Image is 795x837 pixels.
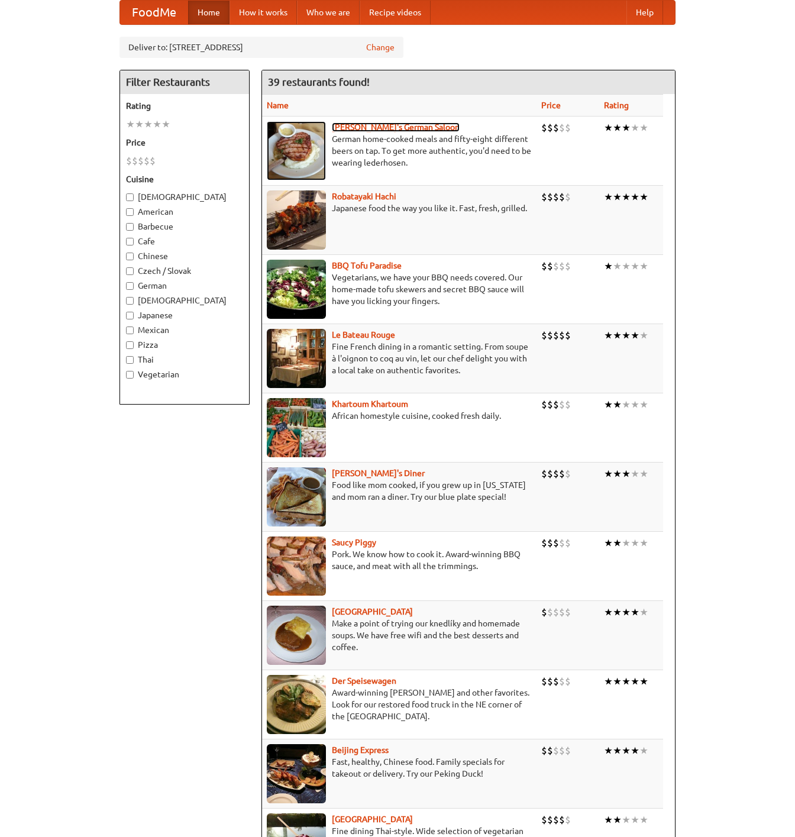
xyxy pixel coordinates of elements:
p: Pork. We know how to cook it. Award-winning BBQ sauce, and meat with all the trimmings. [267,548,532,572]
li: $ [541,190,547,203]
li: $ [547,260,553,273]
li: ★ [135,118,144,131]
li: ★ [604,467,613,480]
a: FoodMe [120,1,188,24]
a: Change [366,41,395,53]
label: Japanese [126,309,243,321]
a: BBQ Tofu Paradise [332,261,402,270]
li: $ [541,121,547,134]
li: $ [565,744,571,757]
input: Chinese [126,253,134,260]
p: Fast, healthy, Chinese food. Family specials for takeout or delivery. Try our Peking Duck! [267,756,532,780]
input: Vegetarian [126,371,134,379]
li: ★ [161,118,170,131]
input: Mexican [126,327,134,334]
li: $ [541,467,547,480]
li: $ [541,329,547,342]
li: ★ [604,260,613,273]
li: $ [559,329,565,342]
input: Czech / Slovak [126,267,134,275]
a: [PERSON_NAME]'s German Saloon [332,122,460,132]
li: ★ [613,329,622,342]
a: Robatayaki Hachi [332,192,396,201]
img: khartoum.jpg [267,398,326,457]
img: beijing.jpg [267,744,326,803]
li: $ [559,190,565,203]
a: How it works [230,1,297,24]
li: ★ [622,467,631,480]
a: Le Bateau Rouge [332,330,395,340]
li: $ [565,121,571,134]
li: $ [541,260,547,273]
li: ★ [639,260,648,273]
li: $ [565,606,571,619]
b: [GEOGRAPHIC_DATA] [332,607,413,616]
a: Der Speisewagen [332,676,396,686]
li: $ [559,606,565,619]
b: Khartoum Khartoum [332,399,408,409]
input: Japanese [126,312,134,319]
li: $ [547,744,553,757]
li: ★ [639,813,648,826]
li: $ [553,329,559,342]
div: Deliver to: [STREET_ADDRESS] [119,37,403,58]
h5: Cuisine [126,173,243,185]
img: robatayaki.jpg [267,190,326,250]
li: $ [565,813,571,826]
a: Who we are [297,1,360,24]
li: $ [547,121,553,134]
li: $ [547,329,553,342]
li: ★ [639,744,648,757]
li: $ [559,675,565,688]
li: $ [547,190,553,203]
li: ★ [613,606,622,619]
p: German home-cooked meals and fifty-eight different beers on tap. To get more authentic, you'd nee... [267,133,532,169]
li: ★ [604,398,613,411]
li: ★ [622,329,631,342]
li: ★ [604,537,613,550]
li: ★ [613,190,622,203]
img: czechpoint.jpg [267,606,326,665]
h5: Rating [126,100,243,112]
label: [DEMOGRAPHIC_DATA] [126,295,243,306]
li: ★ [604,329,613,342]
label: [DEMOGRAPHIC_DATA] [126,191,243,203]
li: $ [553,675,559,688]
a: Price [541,101,561,110]
li: ★ [631,260,639,273]
li: ★ [639,537,648,550]
li: ★ [631,813,639,826]
li: $ [553,398,559,411]
input: Thai [126,356,134,364]
li: $ [565,467,571,480]
li: ★ [639,121,648,134]
a: Name [267,101,289,110]
li: ★ [613,398,622,411]
li: ★ [622,606,631,619]
p: African homestyle cuisine, cooked fresh daily. [267,410,532,422]
input: [DEMOGRAPHIC_DATA] [126,297,134,305]
li: $ [565,260,571,273]
li: $ [547,467,553,480]
li: ★ [639,606,648,619]
label: Cafe [126,235,243,247]
li: $ [559,121,565,134]
li: $ [541,744,547,757]
li: $ [559,398,565,411]
li: ★ [631,398,639,411]
p: Vegetarians, we have your BBQ needs covered. Our home-made tofu skewers and secret BBQ sauce will... [267,272,532,307]
li: ★ [613,813,622,826]
li: ★ [631,121,639,134]
li: $ [541,398,547,411]
li: ★ [126,118,135,131]
li: ★ [639,467,648,480]
li: ★ [613,121,622,134]
a: Beijing Express [332,745,389,755]
h5: Price [126,137,243,148]
li: $ [144,154,150,167]
li: $ [559,260,565,273]
li: ★ [631,744,639,757]
li: $ [559,467,565,480]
